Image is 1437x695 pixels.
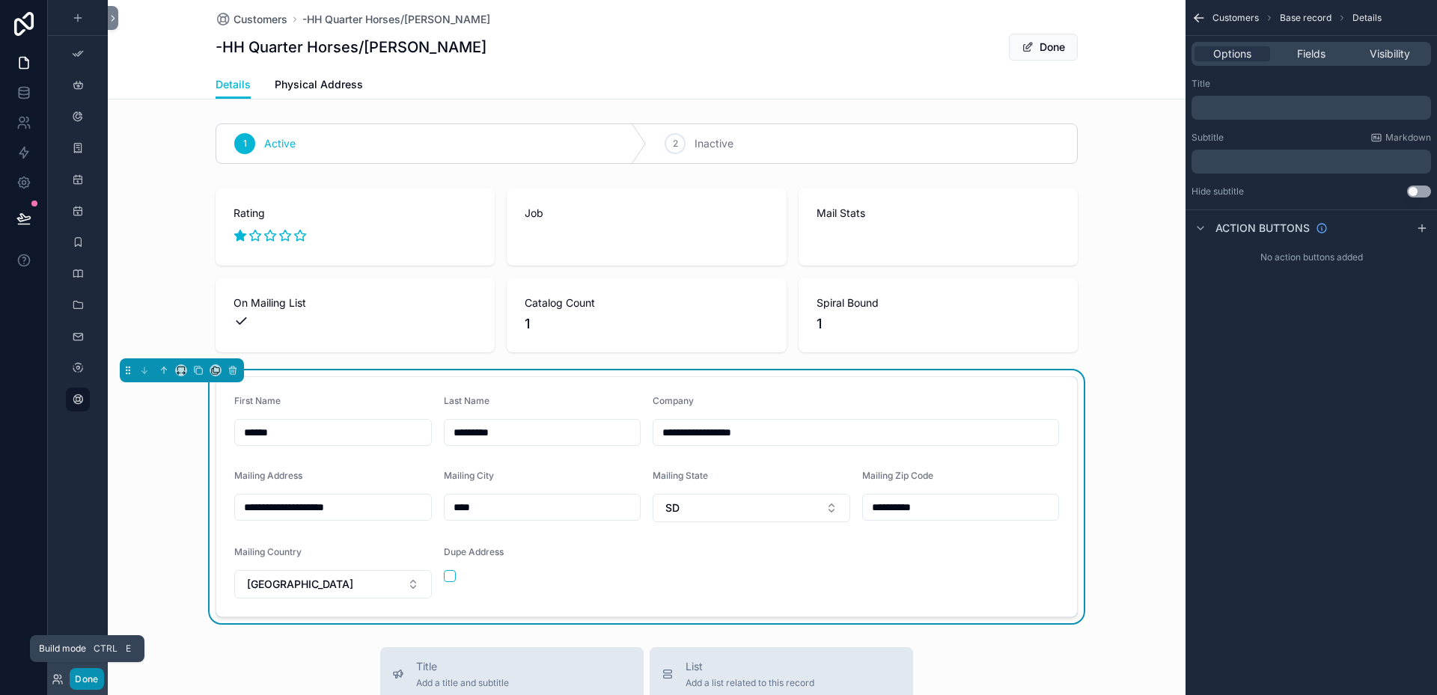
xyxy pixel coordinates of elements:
[665,500,680,515] span: SD
[275,77,363,92] span: Physical Address
[247,577,353,592] span: [GEOGRAPHIC_DATA]
[92,641,119,656] span: Ctrl
[1186,245,1437,269] div: No action buttons added
[39,643,86,655] span: Build mode
[416,677,509,689] span: Add a title and subtitle
[1009,34,1078,61] button: Done
[1385,132,1431,144] span: Markdown
[416,659,509,674] span: Title
[686,677,814,689] span: Add a list related to this record
[234,12,287,27] span: Customers
[444,546,504,557] span: Dupe Address
[234,546,302,557] span: Mailing Country
[1280,12,1331,24] span: Base record
[862,470,933,481] span: Mailing Zip Code
[653,494,850,522] button: Select Button
[216,37,486,58] h1: -HH Quarter Horses/[PERSON_NAME]
[1192,96,1431,120] div: scrollable content
[302,12,490,27] a: -HH Quarter Horses/[PERSON_NAME]
[1213,46,1251,61] span: Options
[686,659,814,674] span: List
[653,470,708,481] span: Mailing State
[216,71,251,99] a: Details
[1192,186,1244,198] label: Hide subtitle
[444,395,489,406] span: Last Name
[1370,132,1431,144] a: Markdown
[122,643,134,655] span: E
[1352,12,1382,24] span: Details
[1212,12,1259,24] span: Customers
[275,71,363,101] a: Physical Address
[1192,150,1431,174] div: scrollable content
[1297,46,1325,61] span: Fields
[216,12,287,27] a: Customers
[234,395,281,406] span: First Name
[1370,46,1410,61] span: Visibility
[234,470,302,481] span: Mailing Address
[653,395,694,406] span: Company
[1192,78,1210,90] label: Title
[1192,132,1224,144] label: Subtitle
[234,570,432,598] button: Select Button
[216,77,251,92] span: Details
[1215,221,1310,236] span: Action buttons
[70,668,103,690] button: Done
[444,470,494,481] span: Mailing City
